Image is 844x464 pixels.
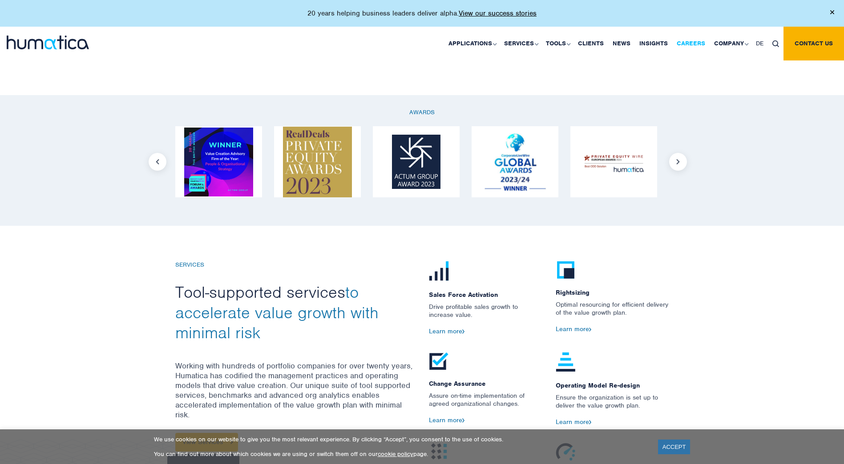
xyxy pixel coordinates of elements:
[429,303,542,328] p: Drive profitable sales growth to increase value.
[556,373,669,393] span: Operating Model Re-design
[429,392,542,416] p: Assure on-time implementation of agreed organizational changes.
[462,329,465,333] img: arrow2
[154,436,647,443] p: We use cookies on our website to give you the most relevant experience. By clicking “Accept”, you...
[175,261,416,269] h6: SERVICES
[184,128,253,196] img: Logo
[556,393,669,418] p: Ensure the organization is set up to deliver the value growth plan.
[444,27,500,60] a: Applications
[429,371,542,392] span: Change Assurance
[635,27,672,60] a: Insights
[710,27,751,60] a: Company
[556,418,592,426] a: Learn more
[672,27,710,60] a: Careers
[175,361,416,433] p: Working with hundreds of portfolio companies for over twenty years, Humatica has codified the man...
[589,328,592,332] img: arrow2
[573,27,608,60] a: Clients
[175,282,416,343] h2: Tool-supported services
[772,40,779,47] img: search_icon
[175,282,379,343] span: to accelerate value growth with minimal risk
[579,149,648,175] img: Logo
[378,450,413,458] a: cookie policy
[307,9,537,18] p: 20 years helping business leaders deliver alpha.
[154,450,647,458] p: You can find out more about which cookies we are using or switch them off on our page.
[556,280,669,300] span: Rightsizing
[283,127,352,197] img: Logo
[175,108,669,116] p: AWARDS
[541,27,573,60] a: Tools
[608,27,635,60] a: News
[429,282,542,303] span: Sales Force Activation
[392,135,440,189] img: Logo
[462,418,465,422] img: arrow2
[500,27,541,60] a: Services
[556,325,592,333] a: Learn more
[669,153,687,171] button: Next
[7,36,89,49] img: logo
[751,27,768,60] a: DE
[149,153,166,171] button: Previous
[429,327,465,335] a: Learn more
[481,128,549,196] img: Logo
[658,440,691,454] a: ACCEPT
[756,40,763,47] span: DE
[589,420,592,424] img: arrow2
[429,416,465,424] a: Learn more
[459,9,537,18] a: View our success stories
[783,27,844,60] a: Contact us
[556,300,669,325] p: Optimal resourcing for efficient delivery of the value growth plan.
